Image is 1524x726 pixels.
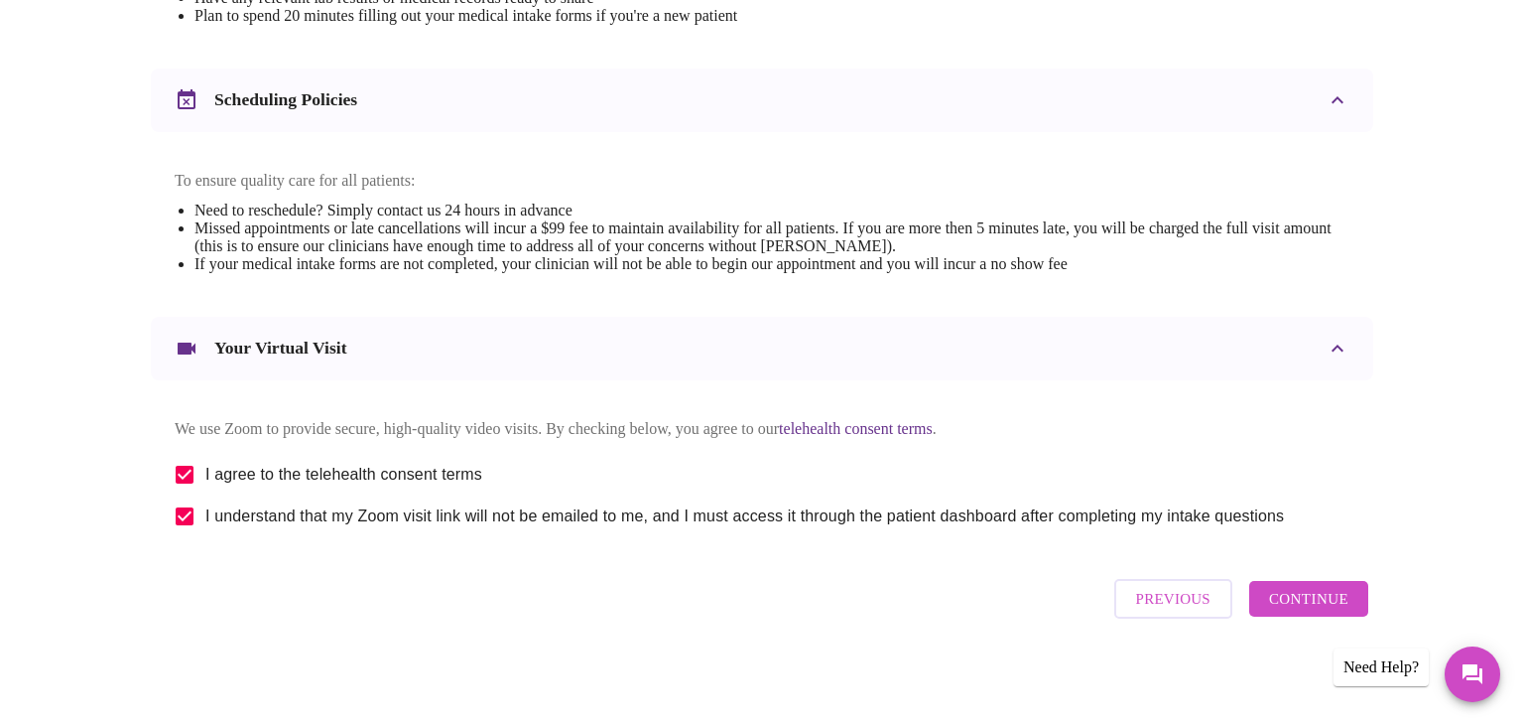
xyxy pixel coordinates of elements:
[1136,586,1210,612] span: Previous
[214,89,357,110] h3: Scheduling Policies
[1333,649,1429,686] div: Need Help?
[194,255,1349,273] li: If your medical intake forms are not completed, your clinician will not be able to begin our appo...
[175,172,1349,190] p: To ensure quality care for all patients:
[1269,586,1348,612] span: Continue
[205,505,1284,528] span: I understand that my Zoom visit link will not be emailed to me, and I must access it through the ...
[194,202,1349,219] li: Need to reschedule? Simply contact us 24 hours in advance
[194,7,933,25] li: Plan to spend 20 minutes filling out your medical intake forms if you're a new patient
[194,219,1349,255] li: Missed appointments or late cancellations will incur a $99 fee to maintain availability for all p...
[151,69,1373,132] div: Scheduling Policies
[151,317,1373,380] div: Your Virtual Visit
[1249,581,1368,617] button: Continue
[205,463,482,487] span: I agree to the telehealth consent terms
[779,420,933,437] a: telehealth consent terms
[175,420,1349,438] p: We use Zoom to provide secure, high-quality video visits. By checking below, you agree to our .
[214,338,347,359] h3: Your Virtual Visit
[1445,647,1500,702] button: Messages
[1114,579,1232,619] button: Previous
